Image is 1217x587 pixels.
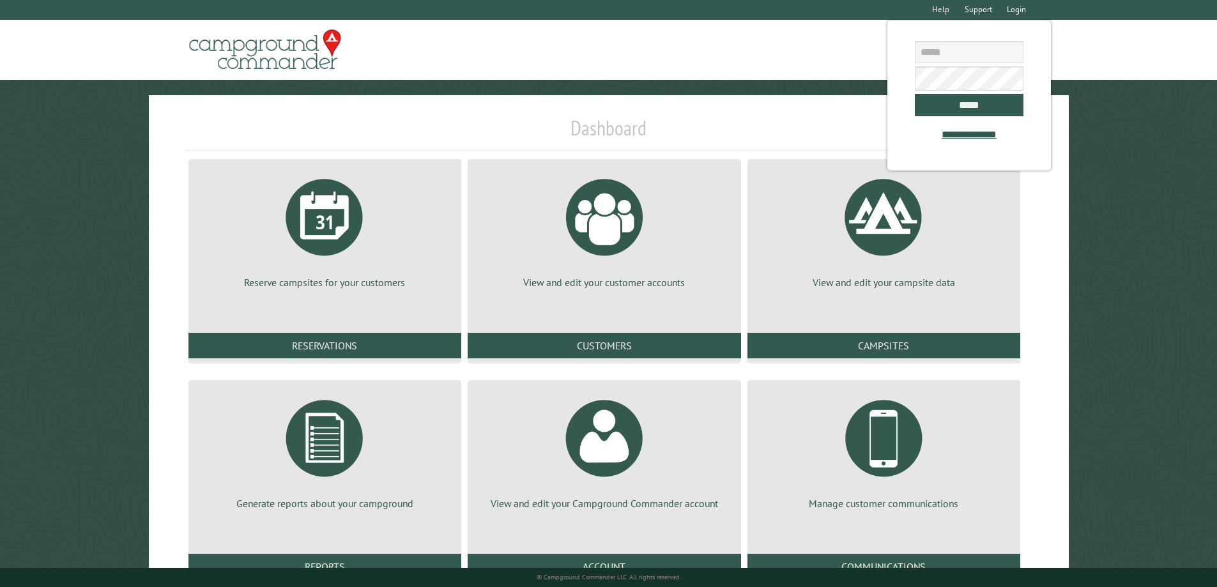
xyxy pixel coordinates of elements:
[537,573,681,581] small: © Campground Commander LLC. All rights reserved.
[483,275,725,289] p: View and edit your customer accounts
[204,496,446,510] p: Generate reports about your campground
[483,496,725,510] p: View and edit your Campground Commander account
[468,554,740,579] a: Account
[747,554,1020,579] a: Communications
[483,390,725,510] a: View and edit your Campground Commander account
[188,333,461,358] a: Reservations
[763,169,1005,289] a: View and edit your campsite data
[185,116,1032,151] h1: Dashboard
[204,275,446,289] p: Reserve campsites for your customers
[483,169,725,289] a: View and edit your customer accounts
[763,390,1005,510] a: Manage customer communications
[468,333,740,358] a: Customers
[747,333,1020,358] a: Campsites
[763,496,1005,510] p: Manage customer communications
[188,554,461,579] a: Reports
[185,25,345,75] img: Campground Commander
[204,169,446,289] a: Reserve campsites for your customers
[763,275,1005,289] p: View and edit your campsite data
[204,390,446,510] a: Generate reports about your campground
